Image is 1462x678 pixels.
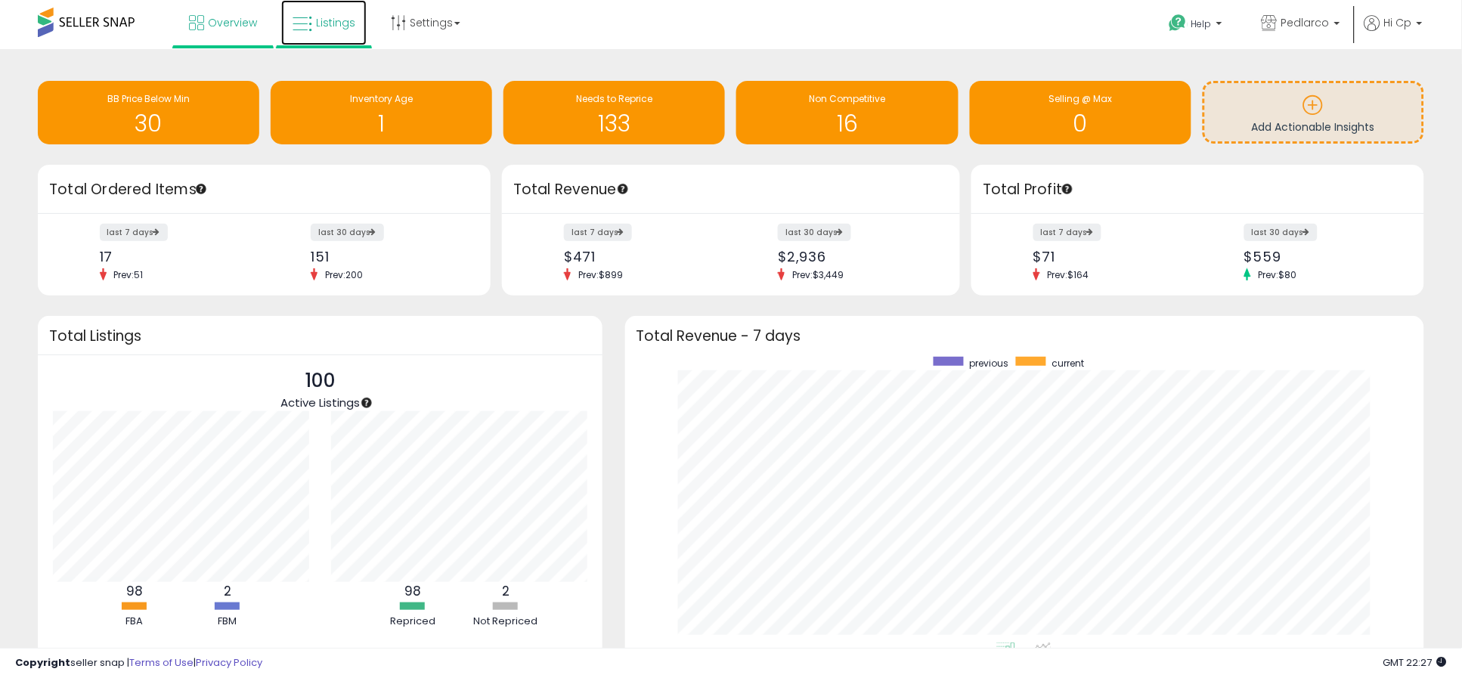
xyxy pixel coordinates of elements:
[1040,268,1097,281] span: Prev: $164
[49,330,591,342] h3: Total Listings
[778,224,851,241] label: last 30 days
[1364,15,1423,49] a: Hi Cp
[564,224,632,241] label: last 7 days
[637,330,1413,342] h3: Total Revenue - 7 days
[1244,224,1318,241] label: last 30 days
[1252,119,1375,135] span: Add Actionable Insights
[208,15,257,30] span: Overview
[404,582,421,600] b: 98
[1281,15,1330,30] span: Pedlarco
[15,655,70,670] strong: Copyright
[503,81,725,144] a: Needs to Reprice 133
[571,268,630,281] span: Prev: $899
[778,249,934,265] div: $2,936
[107,92,190,105] span: BB Price Below Min
[1157,2,1237,49] a: Help
[983,179,1413,200] h3: Total Profit
[129,655,194,670] a: Terms of Use
[89,615,180,629] div: FBA
[100,224,168,241] label: last 7 days
[564,249,720,265] div: $471
[736,81,958,144] a: Non Competitive 16
[224,582,231,600] b: 2
[1244,249,1398,265] div: $559
[196,655,262,670] a: Privacy Policy
[280,367,360,395] p: 100
[311,224,384,241] label: last 30 days
[1383,655,1447,670] span: 2025-08-13 22:27 GMT
[502,582,510,600] b: 2
[616,182,630,196] div: Tooltip anchor
[513,179,949,200] h3: Total Revenue
[107,268,151,281] span: Prev: 51
[511,111,717,136] h1: 133
[271,81,492,144] a: Inventory Age 1
[1033,224,1101,241] label: last 7 days
[1384,15,1412,30] span: Hi Cp
[45,111,252,136] h1: 30
[1052,357,1084,370] span: current
[1205,83,1422,141] a: Add Actionable Insights
[350,92,413,105] span: Inventory Age
[367,615,458,629] div: Repriced
[977,111,1184,136] h1: 0
[969,357,1008,370] span: previous
[311,249,464,265] div: 151
[970,81,1191,144] a: Selling @ Max 0
[126,582,143,600] b: 98
[38,81,259,144] a: BB Price Below Min 30
[278,111,485,136] h1: 1
[182,615,273,629] div: FBM
[810,92,886,105] span: Non Competitive
[317,268,370,281] span: Prev: 200
[49,179,479,200] h3: Total Ordered Items
[280,395,360,410] span: Active Listings
[1061,182,1074,196] div: Tooltip anchor
[194,182,208,196] div: Tooltip anchor
[460,615,551,629] div: Not Repriced
[1191,17,1212,30] span: Help
[360,396,373,410] div: Tooltip anchor
[1033,249,1187,265] div: $71
[785,268,851,281] span: Prev: $3,449
[1048,92,1112,105] span: Selling @ Max
[100,249,253,265] div: 17
[744,111,950,136] h1: 16
[576,92,652,105] span: Needs to Reprice
[1251,268,1305,281] span: Prev: $80
[316,15,355,30] span: Listings
[1169,14,1188,33] i: Get Help
[15,656,262,670] div: seller snap | |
